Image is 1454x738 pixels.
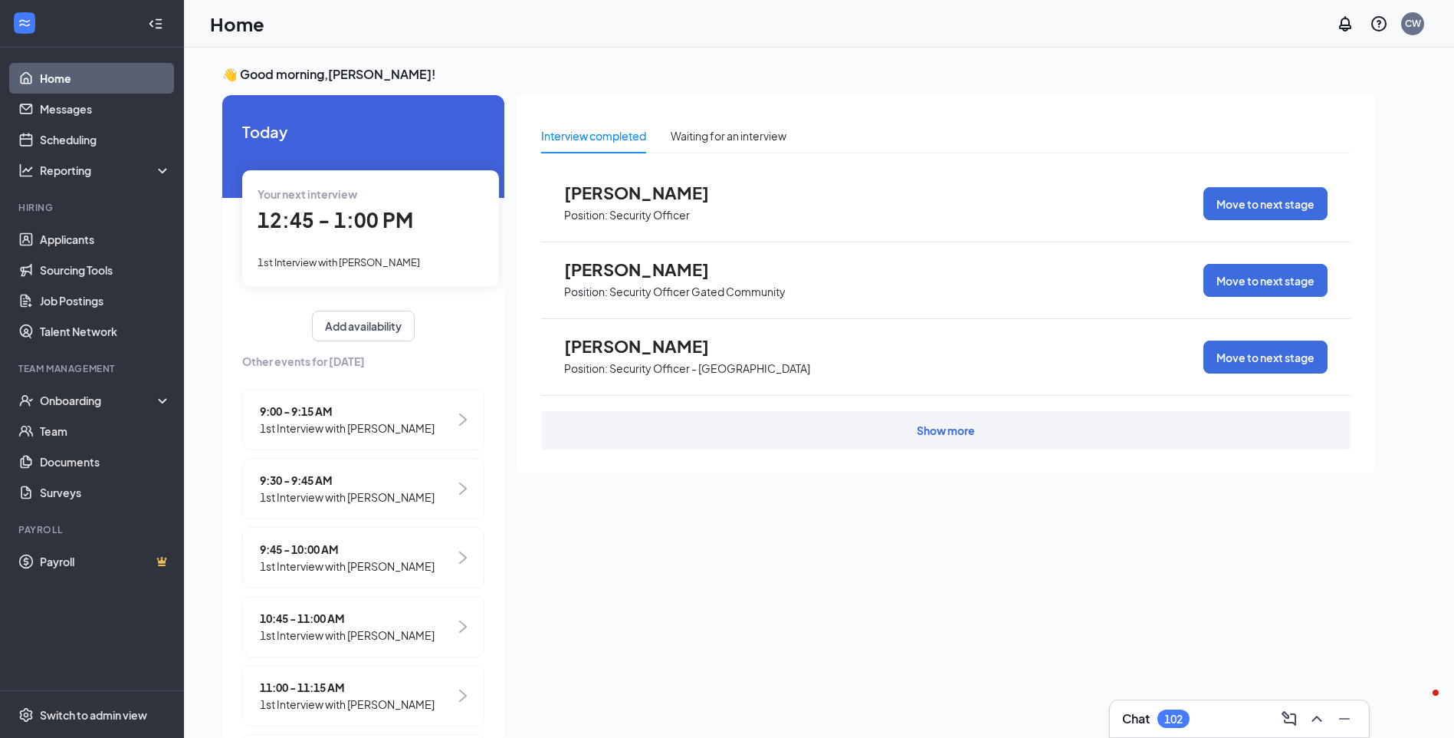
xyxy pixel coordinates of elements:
div: Show more [917,423,975,438]
button: Minimize [1332,707,1357,731]
a: Surveys [40,477,171,508]
button: ChevronUp [1305,707,1329,731]
div: Hiring [18,201,168,214]
a: PayrollCrown [40,546,171,577]
button: Move to next stage [1203,264,1328,297]
svg: QuestionInfo [1370,15,1388,33]
a: Documents [40,446,171,477]
p: Position: [564,285,608,299]
a: Applicants [40,224,171,255]
h3: 👋 Good morning, [PERSON_NAME] ! [222,66,1375,83]
h1: Home [210,11,264,37]
p: Security Officer Gated Community [609,285,786,299]
span: 12:45 - 1:00 PM [258,207,413,232]
button: Move to next stage [1203,187,1328,220]
p: Security Officer [609,208,690,222]
iframe: Intercom live chat [1402,686,1439,723]
div: Reporting [40,163,172,178]
span: Your next interview [258,187,357,201]
svg: ChevronUp [1308,710,1326,728]
div: Switch to admin view [40,707,147,723]
svg: WorkstreamLogo [17,15,32,31]
span: [PERSON_NAME] [564,336,733,356]
span: 10:45 - 11:00 AM [260,610,435,627]
span: [PERSON_NAME] [564,183,733,203]
button: Move to next stage [1203,341,1328,374]
div: Onboarding [40,393,158,408]
svg: Analysis [18,163,34,178]
svg: ComposeMessage [1280,710,1298,728]
span: 9:45 - 10:00 AM [260,541,435,558]
span: 1st Interview with [PERSON_NAME] [260,420,435,437]
div: Waiting for an interview [671,127,786,144]
div: Payroll [18,523,168,536]
a: Home [40,63,171,94]
span: 11:00 - 11:15 AM [260,679,435,696]
span: Other events for [DATE] [242,353,484,370]
svg: Minimize [1335,710,1354,728]
a: Job Postings [40,285,171,316]
div: Team Management [18,362,168,375]
button: Add availability [312,311,415,341]
a: Messages [40,94,171,124]
span: [PERSON_NAME] [564,259,733,279]
button: ComposeMessage [1277,707,1301,731]
span: 1st Interview with [PERSON_NAME] [258,256,420,269]
div: CW [1405,17,1421,30]
p: Security Officer - [GEOGRAPHIC_DATA] [609,361,810,376]
svg: Settings [18,707,34,723]
a: Scheduling [40,124,171,155]
svg: UserCheck [18,393,34,408]
p: Position: [564,361,608,376]
a: Team [40,416,171,446]
p: Position: [564,208,608,222]
svg: Notifications [1336,15,1354,33]
h3: Chat [1122,710,1150,727]
span: 1st Interview with [PERSON_NAME] [260,627,435,644]
div: 102 [1164,713,1183,726]
span: 1st Interview with [PERSON_NAME] [260,489,435,506]
span: 9:30 - 9:45 AM [260,472,435,489]
span: Today [242,120,484,143]
span: 1st Interview with [PERSON_NAME] [260,696,435,713]
span: 9:00 - 9:15 AM [260,403,435,420]
div: Interview completed [541,127,646,144]
span: 1st Interview with [PERSON_NAME] [260,558,435,575]
a: Sourcing Tools [40,255,171,285]
svg: Collapse [148,16,163,31]
a: Talent Network [40,316,171,347]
